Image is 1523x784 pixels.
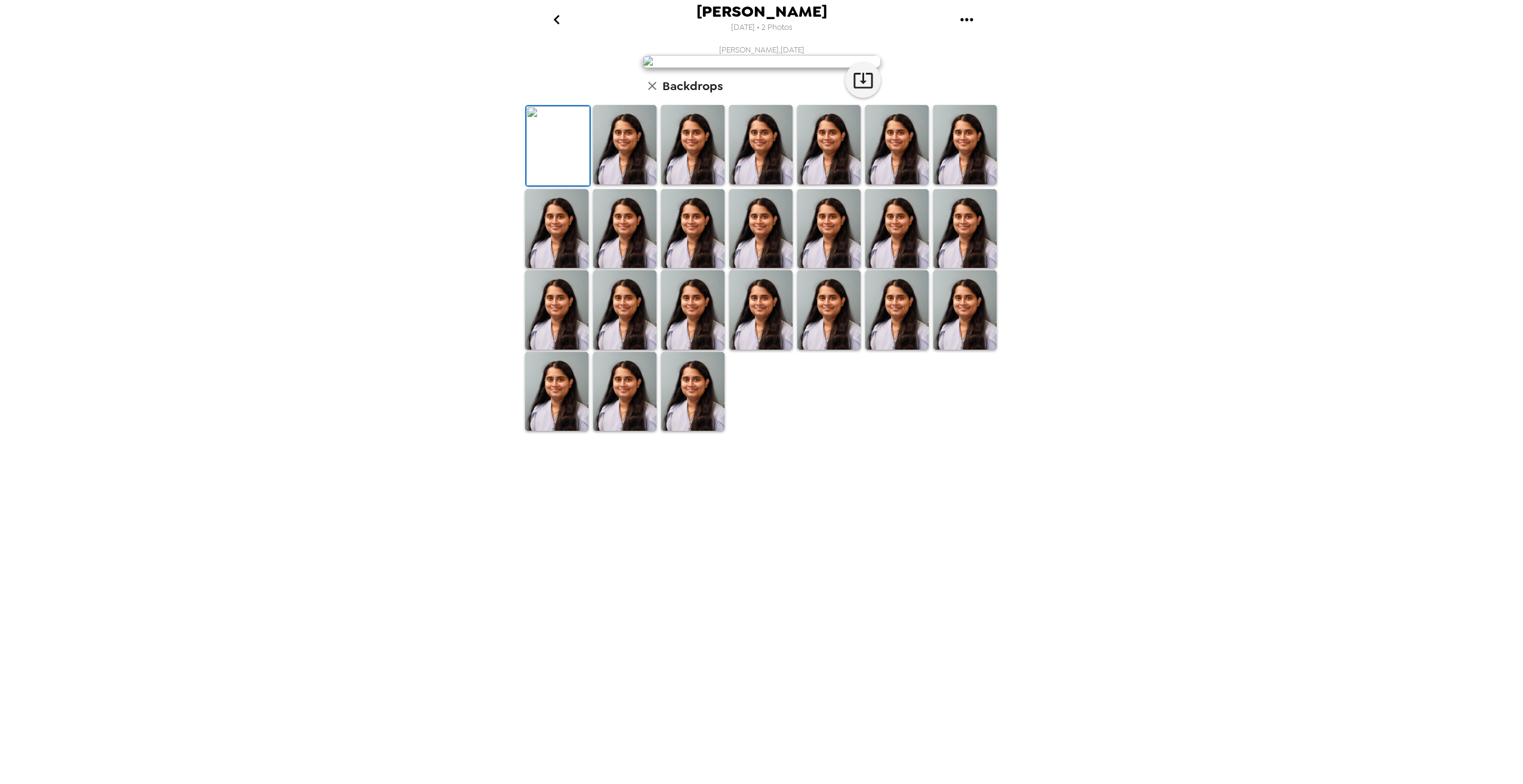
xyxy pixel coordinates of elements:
span: [PERSON_NAME] , [DATE] [719,45,804,55]
img: user [642,55,881,68]
span: [PERSON_NAME] [696,4,827,20]
h6: Backdrops [662,76,723,95]
img: Original [526,106,590,186]
span: [DATE] • 2 Photos [731,20,793,36]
